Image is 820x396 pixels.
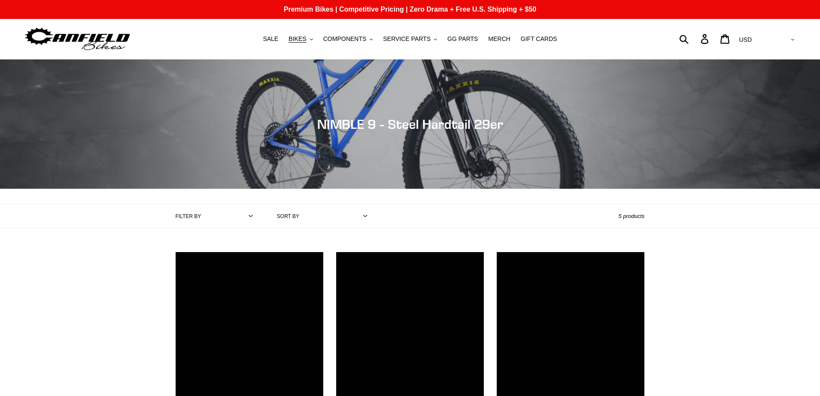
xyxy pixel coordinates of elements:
[263,35,278,43] span: SALE
[484,33,514,45] a: MERCH
[285,33,317,45] button: BIKES
[277,212,299,220] label: Sort by
[289,35,306,43] span: BIKES
[488,35,510,43] span: MERCH
[24,25,131,53] img: Canfield Bikes
[619,213,645,219] span: 5 products
[447,35,478,43] span: GG PARTS
[521,35,557,43] span: GIFT CARDS
[323,35,366,43] span: COMPONENTS
[176,212,201,220] label: Filter by
[517,33,562,45] a: GIFT CARDS
[379,33,441,45] button: SERVICE PARTS
[259,33,283,45] a: SALE
[443,33,482,45] a: GG PARTS
[317,116,503,132] span: NIMBLE 9 - Steel Hardtail 29er
[319,33,377,45] button: COMPONENTS
[684,29,706,48] input: Search
[383,35,430,43] span: SERVICE PARTS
